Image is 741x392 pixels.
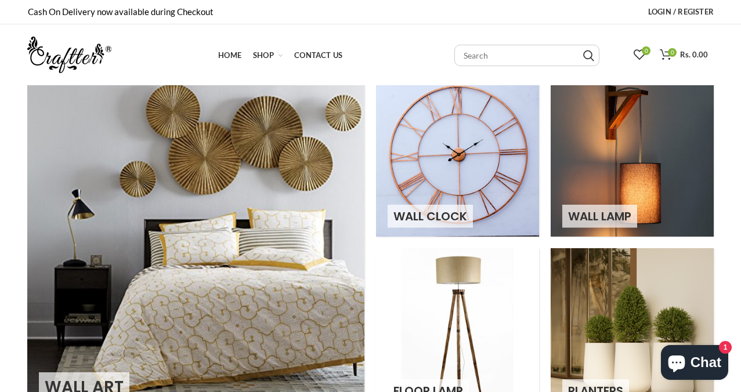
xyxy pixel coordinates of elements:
[583,50,594,61] input: Search
[680,50,708,59] span: Rs. 0.00
[628,43,651,67] a: 0
[454,45,599,66] input: Search
[642,46,650,55] span: 0
[288,43,348,67] a: Contact Us
[648,7,714,16] span: Login / Register
[668,48,677,57] span: 0
[247,43,288,67] a: Shop
[253,50,274,60] span: Shop
[657,345,732,383] inbox-online-store-chat: Shopify online store chat
[294,50,342,60] span: Contact Us
[212,43,247,67] a: Home
[218,50,241,60] span: Home
[654,43,714,67] a: 0 Rs. 0.00
[27,37,111,73] img: craftter.com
